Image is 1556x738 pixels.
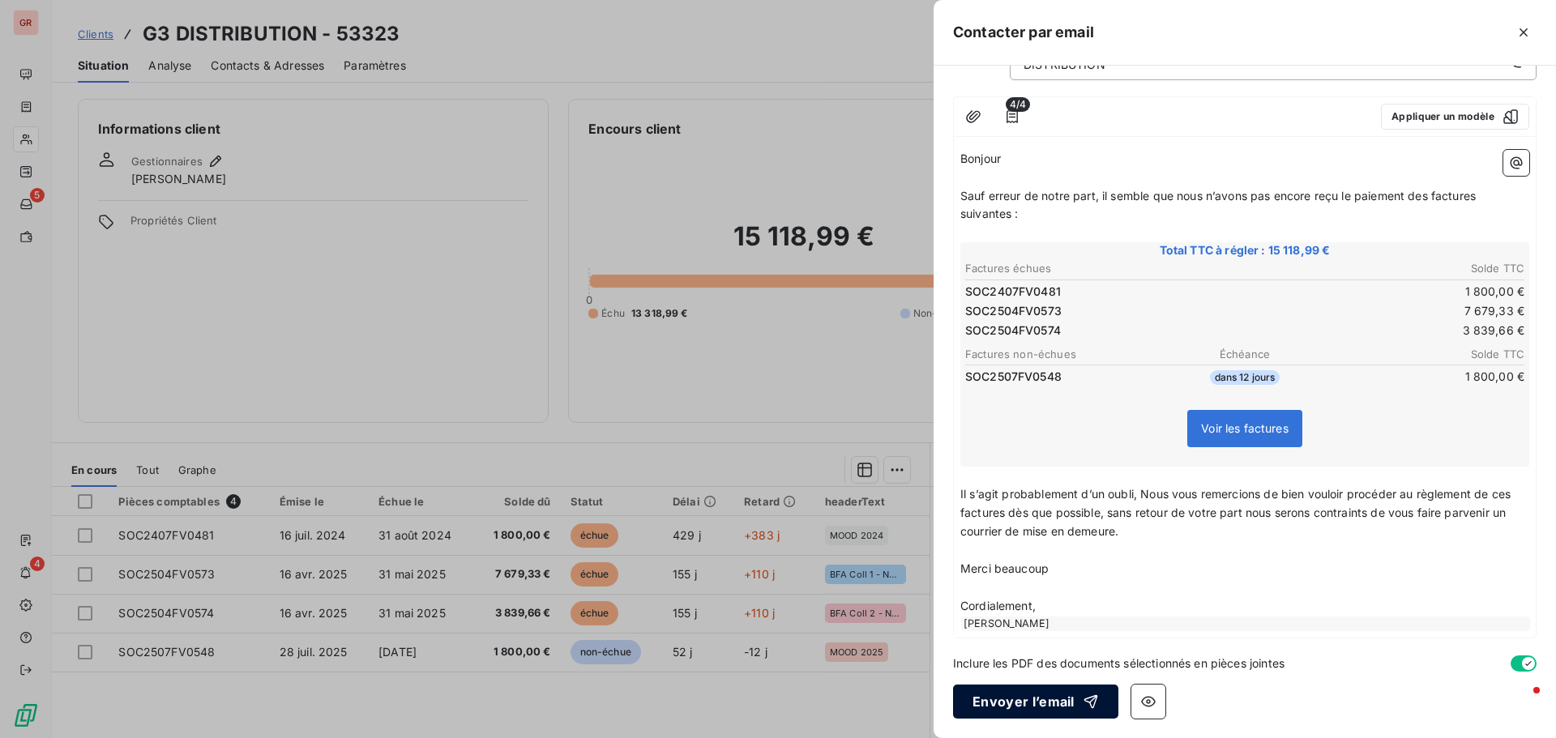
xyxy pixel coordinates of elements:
th: Factures échues [964,260,1244,277]
th: Solde TTC [1340,346,1525,363]
span: Inclure les PDF des documents sélectionnés en pièces jointes [953,655,1285,672]
td: 1 800,00 € [1340,368,1525,386]
iframe: Intercom live chat [1501,683,1540,722]
td: 7 679,33 € [1246,302,1525,320]
td: SOC2507FV0548 [964,368,1150,386]
span: Voir les factures [1201,421,1289,435]
h5: Contacter par email [953,21,1094,44]
th: Solde TTC [1246,260,1525,277]
span: SOC2504FV0574 [965,322,1061,339]
span: [GROUPESOCODA] Urgent dernière relance avant mise en demeure 53323 G3 DISTRIBUTION [1024,39,1453,71]
span: Sauf erreur de notre part, il semble que nous n’avons pas encore reçu le paiement des factures su... [960,189,1479,221]
th: Échéance [1152,346,1337,363]
button: Envoyer l’email [953,685,1118,719]
span: SOC2407FV0481 [965,284,1061,300]
span: Merci beaucoup [960,561,1049,575]
td: 3 839,66 € [1246,322,1525,339]
span: SOC2504FV0573 [965,303,1062,319]
span: dans 12 jours [1210,370,1280,385]
th: Factures non-échues [964,346,1150,363]
button: Appliquer un modèle [1381,104,1529,130]
span: Il s’agit probablement d’un oubli, Nous vous remercions de bien vouloir procéder au règlement de ... [960,487,1514,538]
span: Total TTC à régler : 15 118,99 € [963,242,1527,258]
span: Cordialement, [960,599,1036,612]
span: Bonjour [960,151,1001,165]
span: 4/4 [1006,97,1030,112]
td: 1 800,00 € [1246,283,1525,301]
